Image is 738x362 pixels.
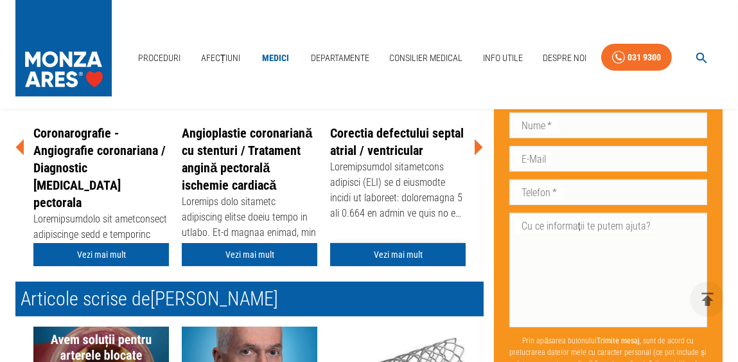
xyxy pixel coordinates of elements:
[33,243,169,267] a: Vezi mai mult
[15,282,484,316] h2: Articole scrise de [PERSON_NAME]
[182,125,312,193] a: Angioplastie coronariană cu stenturi / Tratament angină pectorală ischemie cardiacă
[628,50,661,66] div: 031 9300
[597,336,640,345] b: Trimite mesaj
[33,125,166,210] a: Coronarografie - Angiografie coronariana / Diagnostic [MEDICAL_DATA] pectorala
[134,45,186,71] a: Proceduri
[690,282,725,317] button: delete
[385,45,468,71] a: Consilier Medical
[33,212,169,276] div: Loremipsumdolo sit ametconsect adipiscinge sedd e temporinc utlabore et do magna al enimadm venia...
[196,45,246,71] a: Afecțiuni
[255,45,296,71] a: Medici
[330,243,466,267] a: Vezi mai mult
[330,125,464,158] a: Corectia defectului septal atrial / ventricular
[306,45,374,71] a: Departamente
[330,159,466,224] div: Loremipsumdol sitametcons adipisci (ELI) se d eiusmodte incidi ut laboreet: doloremagna 5 ali 0.6...
[538,45,592,71] a: Despre Noi
[601,44,672,71] a: 031 9300
[478,45,528,71] a: Info Utile
[182,194,317,258] div: Loremips dolo sitametc adipiscing elitse doeiu tempo in utlabo. Et-d magnaa enimad, min veniamq n...
[182,243,317,267] a: Vezi mai mult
